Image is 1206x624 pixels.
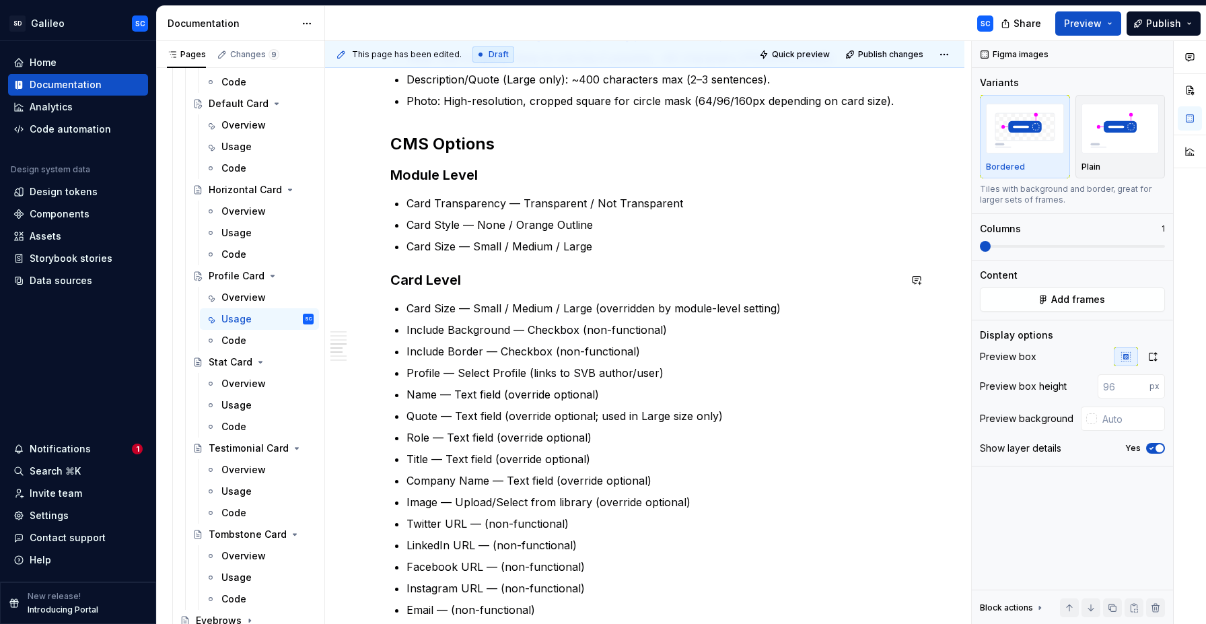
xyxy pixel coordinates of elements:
[8,527,148,549] button: Contact support
[200,308,319,330] a: UsageSC
[221,205,266,218] div: Overview
[187,351,319,373] a: Stat Card
[8,118,148,140] a: Code automation
[200,459,319,481] a: Overview
[221,398,252,412] div: Usage
[841,45,929,64] button: Publish changes
[200,114,319,136] a: Overview
[11,164,90,175] div: Design system data
[209,183,282,197] div: Horizontal Card
[28,604,98,615] p: Introducing Portal
[3,9,153,38] button: SDGalileoSC
[406,580,899,596] p: Instagram URL — (non-functional)
[986,104,1064,153] img: placeholder
[209,355,252,369] div: Stat Card
[980,184,1165,205] div: Tiles with background and border, great for larger sets of frames.
[406,494,899,510] p: Image — Upload/Select from library (override optional)
[406,195,899,211] p: Card Transparency — Transparent / Not Transparent
[8,549,148,571] button: Help
[209,442,289,455] div: Testimonial Card
[200,502,319,524] a: Code
[390,166,899,184] h3: Module Level
[30,274,92,287] div: Data sources
[1146,17,1181,30] span: Publish
[1125,443,1141,454] label: Yes
[31,17,65,30] div: Galileo
[8,483,148,504] a: Invite team
[980,380,1067,393] div: Preview box height
[200,244,319,265] a: Code
[221,248,246,261] div: Code
[1097,407,1165,431] input: Auto
[221,463,266,477] div: Overview
[221,162,246,175] div: Code
[406,537,899,553] p: LinkedIn URL — (non-functional)
[30,123,111,136] div: Code automation
[200,416,319,438] a: Code
[1127,11,1201,36] button: Publish
[406,71,899,88] p: Description/Quote (Large only): ~400 characters max (2–3 sentences).
[30,100,73,114] div: Analytics
[221,226,252,240] div: Usage
[30,230,61,243] div: Assets
[30,252,112,265] div: Storybook stories
[1055,11,1121,36] button: Preview
[1064,17,1102,30] span: Preview
[980,287,1165,312] button: Add frames
[221,140,252,153] div: Usage
[406,300,899,316] p: Card Size — Small / Medium / Large (overridden by module-level setting)
[980,442,1061,455] div: Show layer details
[406,559,899,575] p: Facebook URL — (non-functional)
[8,438,148,460] button: Notifications1
[221,485,252,498] div: Usage
[200,71,319,93] a: Code
[980,328,1053,342] div: Display options
[221,549,266,563] div: Overview
[406,408,899,424] p: Quote — Text field (override optional; used in Large size only)
[30,78,102,92] div: Documentation
[406,365,899,381] p: Profile — Select Profile (links to SVB author/user)
[30,487,82,500] div: Invite team
[30,442,91,456] div: Notifications
[981,18,991,29] div: SC
[406,238,899,254] p: Card Size — Small / Medium / Large
[1051,293,1105,306] span: Add frames
[980,222,1021,236] div: Columns
[132,444,143,454] span: 1
[980,95,1070,178] button: placeholderBordered
[221,75,246,89] div: Code
[390,133,899,155] h2: CMS Options
[221,592,246,606] div: Code
[187,93,319,114] a: Default Card
[30,56,57,69] div: Home
[489,49,509,60] span: Draft
[221,377,266,390] div: Overview
[30,464,81,478] div: Search ⌘K
[980,76,1019,90] div: Variants
[986,162,1025,172] p: Bordered
[406,322,899,338] p: Include Background — Checkbox (non-functional)
[406,93,899,109] p: Photo: High-resolution, cropped square for circle mask (64/96/160px depending on card size).
[221,334,246,347] div: Code
[406,602,899,618] p: Email — (non-functional)
[200,136,319,158] a: Usage
[980,598,1045,617] div: Block actions
[8,226,148,247] a: Assets
[30,531,106,545] div: Contact support
[30,207,90,221] div: Components
[8,460,148,482] button: Search ⌘K
[200,481,319,502] a: Usage
[755,45,836,64] button: Quick preview
[200,545,319,567] a: Overview
[1098,374,1149,398] input: 96
[1149,381,1160,392] p: px
[980,269,1018,282] div: Content
[8,96,148,118] a: Analytics
[1075,95,1166,178] button: placeholderPlain
[209,97,269,110] div: Default Card
[406,429,899,446] p: Role — Text field (override optional)
[772,49,830,60] span: Quick preview
[167,49,206,60] div: Pages
[221,291,266,304] div: Overview
[390,271,899,289] h3: Card Level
